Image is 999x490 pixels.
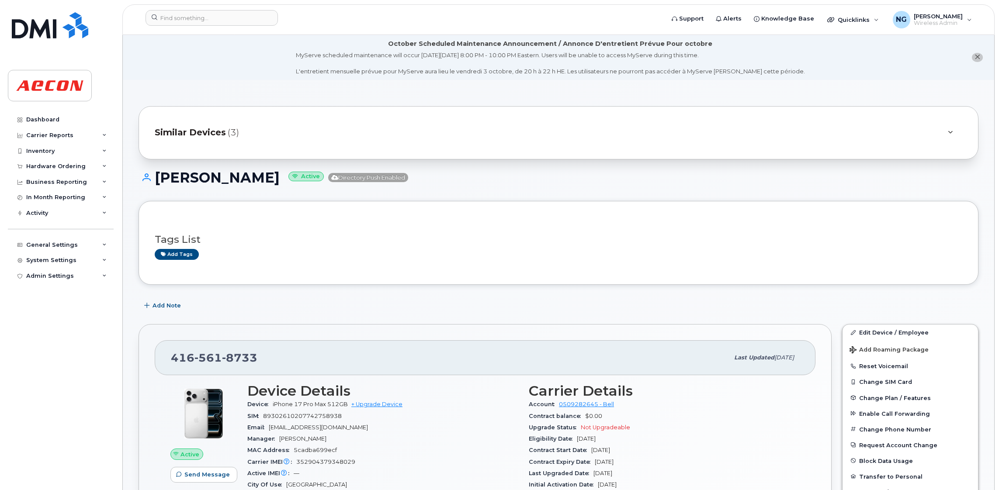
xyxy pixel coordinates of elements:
[734,354,774,361] span: Last updated
[388,39,712,48] div: October Scheduled Maintenance Announcement / Annonce D'entretient Prévue Pour octobre
[139,170,978,185] h1: [PERSON_NAME]
[328,173,408,182] span: Directory Push Enabled
[247,401,273,407] span: Device
[279,435,326,442] span: [PERSON_NAME]
[859,410,930,417] span: Enable Call Forwarding
[273,401,348,407] span: iPhone 17 Pro Max 512GB
[593,470,612,476] span: [DATE]
[247,481,286,488] span: City Of Use
[591,447,610,453] span: [DATE]
[288,172,324,182] small: Active
[294,447,337,453] span: 5cadba699ecf
[247,435,279,442] span: Manager
[595,459,614,465] span: [DATE]
[843,421,978,437] button: Change Phone Number
[247,413,263,419] span: SIM
[286,481,347,488] span: [GEOGRAPHIC_DATA]
[247,447,294,453] span: MAC Address
[194,351,222,364] span: 561
[153,301,181,310] span: Add Note
[581,424,630,431] span: Not Upgradeable
[155,126,226,139] span: Similar Devices
[529,401,559,407] span: Account
[843,340,978,358] button: Add Roaming Package
[843,358,978,374] button: Reset Voicemail
[843,406,978,421] button: Enable Call Forwarding
[184,470,230,479] span: Send Message
[171,351,257,364] span: 416
[559,401,614,407] a: 0509282645 - Bell
[774,354,794,361] span: [DATE]
[529,447,591,453] span: Contract Start Date
[222,351,257,364] span: 8733
[598,481,617,488] span: [DATE]
[843,453,978,469] button: Block Data Usage
[859,394,931,401] span: Change Plan / Features
[577,435,596,442] span: [DATE]
[843,374,978,390] button: Change SIM Card
[247,383,518,399] h3: Device Details
[247,459,296,465] span: Carrier IMEI
[843,324,978,340] a: Edit Device / Employee
[529,470,593,476] span: Last Upgraded Date
[585,413,602,419] span: $0.00
[972,53,983,62] button: close notification
[529,481,598,488] span: Initial Activation Date
[155,234,962,245] h3: Tags List
[180,450,199,459] span: Active
[269,424,368,431] span: [EMAIL_ADDRESS][DOMAIN_NAME]
[843,437,978,453] button: Request Account Change
[139,298,188,314] button: Add Note
[155,249,199,260] a: Add tags
[247,470,294,476] span: Active IMEI
[177,387,230,440] img: iphone_17_pro_max.png
[296,51,805,76] div: MyServe scheduled maintenance will occur [DATE][DATE] 8:00 PM - 10:00 PM Eastern. Users will be u...
[529,424,581,431] span: Upgrade Status
[529,435,577,442] span: Eligibility Date
[247,424,269,431] span: Email
[529,459,595,465] span: Contract Expiry Date
[850,346,929,355] span: Add Roaming Package
[843,469,978,484] button: Transfer to Personal
[843,390,978,406] button: Change Plan / Features
[170,467,237,483] button: Send Message
[263,413,342,419] span: 89302610207742758938
[529,383,800,399] h3: Carrier Details
[529,413,585,419] span: Contract balance
[351,401,402,407] a: + Upgrade Device
[296,459,355,465] span: 352904379348029
[294,470,299,476] span: —
[228,126,239,139] span: (3)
